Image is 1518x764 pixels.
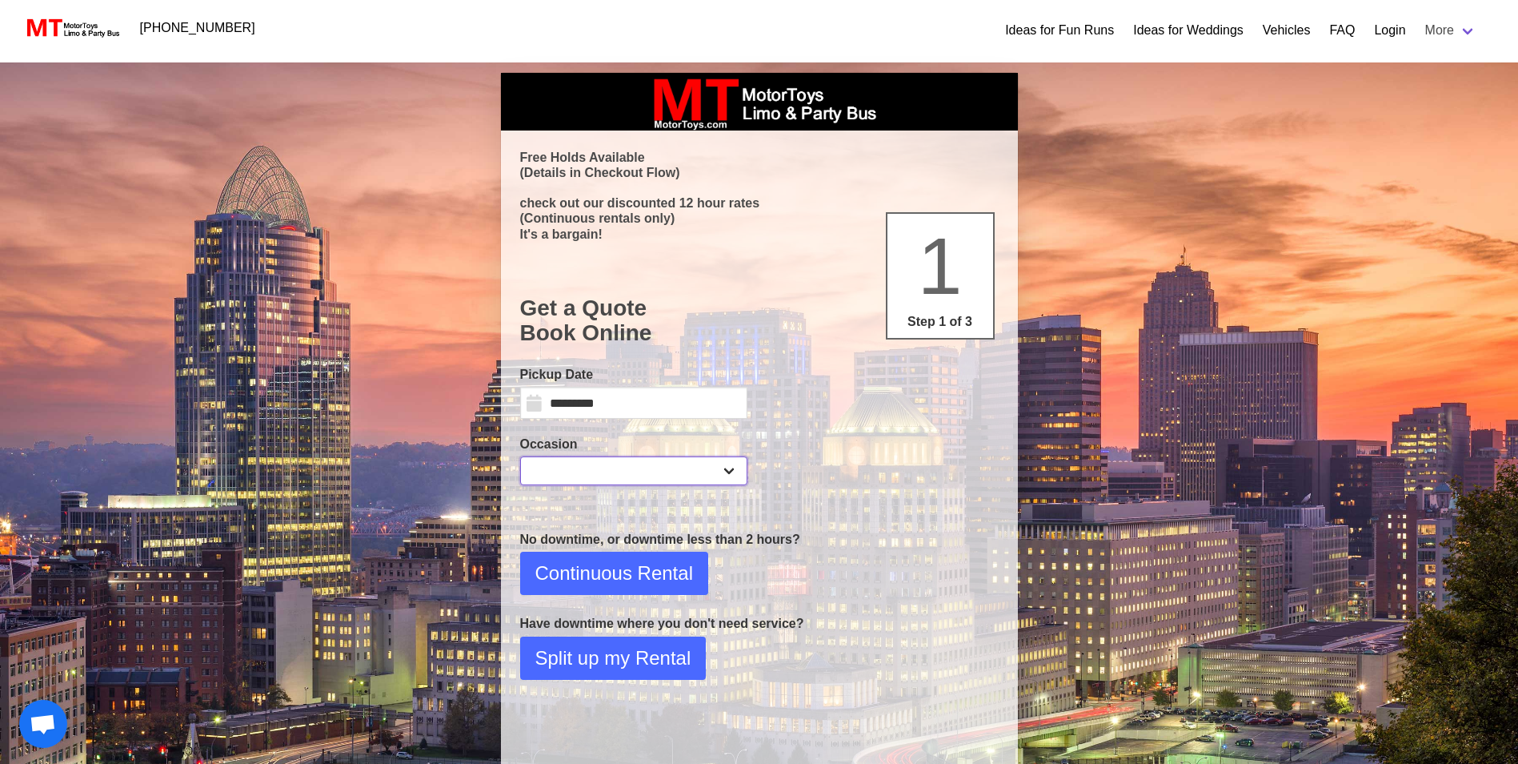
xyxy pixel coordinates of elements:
[520,614,999,633] p: Have downtime where you don't need service?
[520,227,999,242] p: It's a bargain!
[19,700,67,748] div: Open chat
[22,17,121,39] img: MotorToys Logo
[520,195,999,211] p: check out our discounted 12 hour rates
[894,312,987,332] p: Step 1 of 3
[1263,21,1311,40] a: Vehicles
[918,221,963,311] span: 1
[130,12,265,44] a: [PHONE_NUMBER]
[1416,14,1486,46] a: More
[535,644,691,673] span: Split up my Rental
[1329,21,1355,40] a: FAQ
[520,165,999,180] p: (Details in Checkout Flow)
[1005,21,1114,40] a: Ideas for Fun Runs
[520,435,747,454] label: Occasion
[520,150,999,165] p: Free Holds Available
[520,637,707,680] button: Split up my Rental
[1374,21,1405,40] a: Login
[535,559,693,588] span: Continuous Rental
[520,530,999,549] p: No downtime, or downtime less than 2 hours?
[520,552,708,595] button: Continuous Rental
[639,73,879,131] img: box_logo_brand.jpeg
[520,365,747,384] label: Pickup Date
[520,296,999,346] h1: Get a Quote Book Online
[1133,21,1244,40] a: Ideas for Weddings
[520,211,999,226] p: (Continuous rentals only)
